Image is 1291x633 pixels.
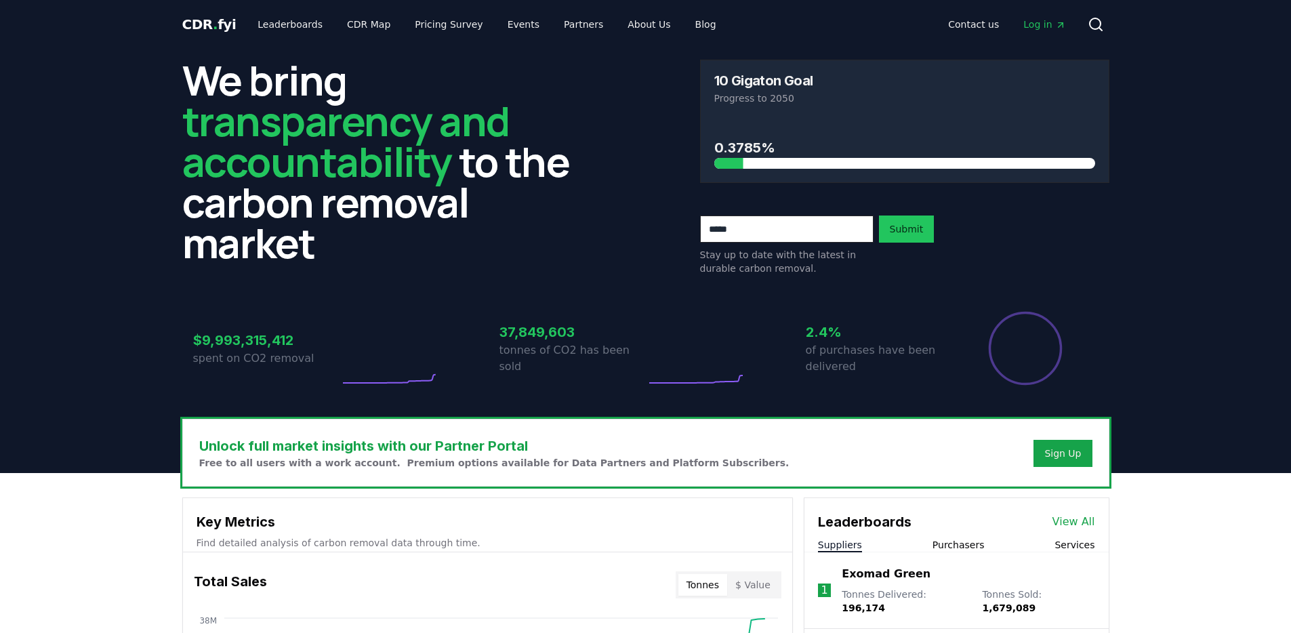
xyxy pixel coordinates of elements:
[336,12,401,37] a: CDR Map
[821,582,827,598] p: 1
[982,603,1036,613] span: 1,679,089
[842,566,930,582] a: Exomad Green
[1044,447,1081,460] a: Sign Up
[1054,538,1094,552] button: Services
[182,60,592,263] h2: We bring to the carbon removal market
[1052,514,1095,530] a: View All
[213,16,218,33] span: .
[700,248,874,275] p: Stay up to date with the latest in durable carbon removal.
[193,330,340,350] h3: $9,993,315,412
[247,12,333,37] a: Leaderboards
[247,12,726,37] nav: Main
[193,350,340,367] p: spent on CO2 removal
[499,322,646,342] h3: 37,849,603
[727,574,779,596] button: $ Value
[553,12,614,37] a: Partners
[1033,440,1092,467] button: Sign Up
[497,12,550,37] a: Events
[684,12,727,37] a: Blog
[806,342,952,375] p: of purchases have been delivered
[199,456,790,470] p: Free to all users with a work account. Premium options available for Data Partners and Platform S...
[714,138,1095,158] h3: 0.3785%
[937,12,1010,37] a: Contact us
[182,93,510,189] span: transparency and accountability
[714,91,1095,105] p: Progress to 2050
[937,12,1076,37] nav: Main
[1023,18,1065,31] span: Log in
[714,74,813,87] h3: 10 Gigaton Goal
[182,15,237,34] a: CDR.fyi
[982,588,1094,615] p: Tonnes Sold :
[197,536,779,550] p: Find detailed analysis of carbon removal data through time.
[617,12,681,37] a: About Us
[404,12,493,37] a: Pricing Survey
[199,616,217,626] tspan: 38M
[678,574,727,596] button: Tonnes
[806,322,952,342] h3: 2.4%
[842,588,968,615] p: Tonnes Delivered :
[818,512,911,532] h3: Leaderboards
[194,571,267,598] h3: Total Sales
[197,512,779,532] h3: Key Metrics
[879,216,935,243] button: Submit
[1012,12,1076,37] a: Log in
[182,16,237,33] span: CDR fyi
[499,342,646,375] p: tonnes of CO2 has been sold
[199,436,790,456] h3: Unlock full market insights with our Partner Portal
[987,310,1063,386] div: Percentage of sales delivered
[842,603,885,613] span: 196,174
[933,538,985,552] button: Purchasers
[818,538,862,552] button: Suppliers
